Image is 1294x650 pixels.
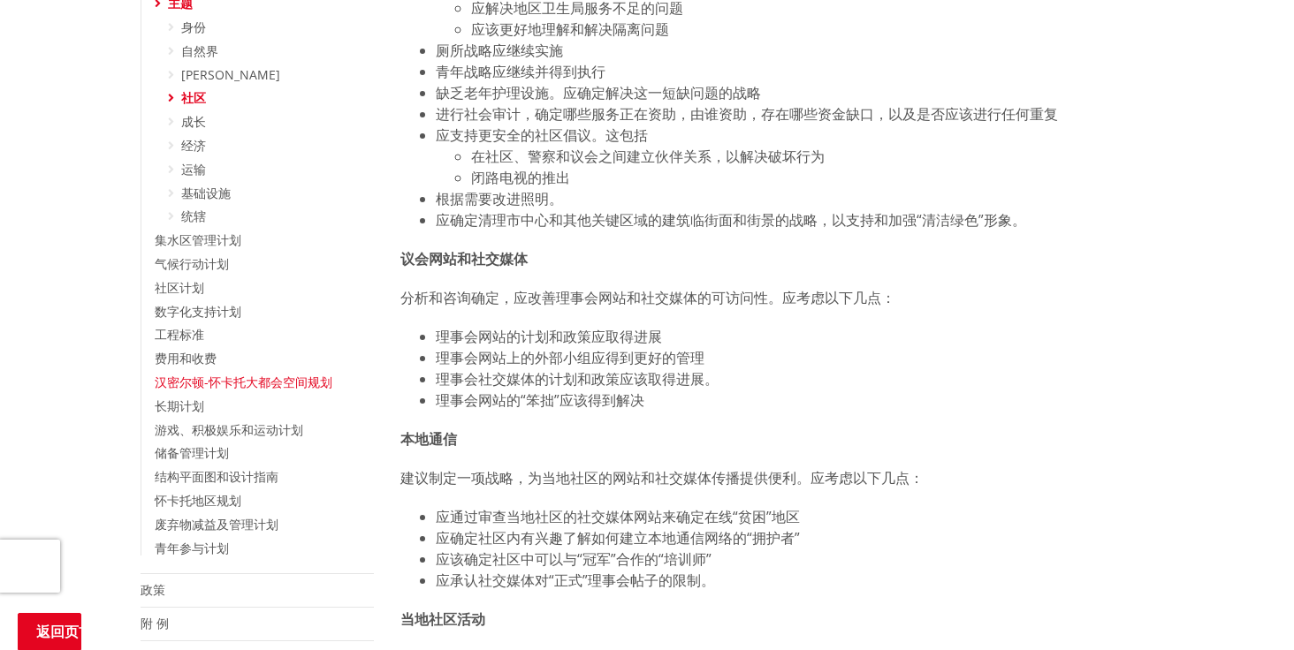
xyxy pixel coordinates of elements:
a: 政策 [141,581,165,598]
a: 长期计划 [155,397,204,414]
a: 数字化支持计划 [155,303,241,320]
a: 基础设施 [181,185,231,201]
li: 应支持更安全的社区倡议。这包括 [436,125,1153,146]
li: 理事会网站的计划和政策应取得进展 [436,326,1153,347]
li: 理事会社交媒体的计划和政策应该取得进展。 [436,368,1153,389]
li: 根据需要改进照明。 [436,188,1153,209]
li: 应确定社区内有兴趣了解如何建立本地通信网络的“拥护者” [436,527,1153,548]
a: 气候行动计划 [155,255,229,272]
li: 应确定清理市中心和其他关键区域的建筑临街面和街景的战略，以支持和加强“清洁绿色”形象。 [436,209,1153,231]
li: 理事会网站上的外部小组应得到更好的管理 [436,347,1153,368]
a: 废弃物减益及管理计划 [155,516,278,533]
li: 理事会网站的“笨拙”应该得到解决 [436,389,1153,411]
li: 应通过审查当地社区的社交媒体网站来确定在线“贫困”地区 [436,506,1153,527]
li: 进行社会审计，确定哪些服务正在资助，由谁资助，存在哪些资金缺口，以及是否应该进行任何重复 [436,103,1153,125]
iframe: Messenger Launcher [1213,576,1276,639]
a: 费用和收费 [155,350,217,367]
a: 结构平面图和设计指南 [155,468,278,485]
strong: 本地通信 [400,429,457,449]
li: 厕所战略应继续实施 [436,40,1153,61]
a: [PERSON_NAME] [181,66,280,83]
a: 怀卡托地区规划 [155,492,241,509]
a: 汉密尔顿-怀卡托大都会空间规划 [155,374,332,390]
a: 工程标准 [155,326,204,343]
a: 身份 [181,19,206,35]
strong: 议会网站和社交媒体 [400,249,528,268]
a: 社区 [181,89,206,106]
strong: 当地社区活动 [400,609,485,629]
a: 储备管理计划 [155,444,229,461]
a: 自然界 [181,42,218,59]
p: 建议制定一项战略，为当地社区的网站和社交媒体传播提供便利。应考虑以下几点： [400,467,1153,488]
li: 应承认社交媒体对“正式”理事会帖子的限制。 [436,570,1153,591]
a: 青年参与计划 [155,540,229,556]
li: 应该更好地理解和解决隔离问题 [471,19,1153,40]
li: 缺乏老年护理设施。应确定解决这一短缺问题的战略 [436,82,1153,103]
a: 附 例 [141,615,169,631]
p: 分析和咨询确定，应改善理事会网站和社交媒体的可访问性。应考虑以下几点： [400,287,1153,308]
a: 游戏、积极娱乐和运动计划 [155,421,303,438]
a: 运输 [181,161,206,178]
a: 返回页首 [18,613,81,650]
li: 闭路电视的推出 [471,167,1153,188]
li: 在社区、警察和议会之间建立伙伴关系，以解决破坏行为 [471,146,1153,167]
a: 成长 [181,113,206,130]
li: 应该确定社区中可以与“冠军”合作的“培训师” [436,548,1153,570]
li: 青年战略应继续并得到执行 [436,61,1153,82]
a: 经济 [181,137,206,154]
a: 社区计划 [155,279,204,296]
a: 集水区管理计划 [155,231,241,248]
a: 统辖 [181,208,206,224]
